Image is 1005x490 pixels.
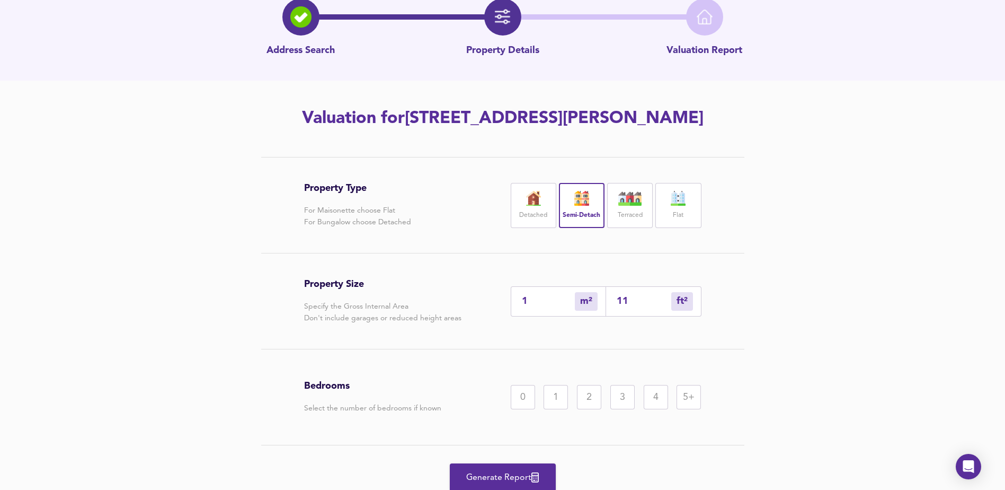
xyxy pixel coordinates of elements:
div: 2 [577,385,601,409]
input: Sqft [617,295,671,307]
input: Enter sqm [522,295,575,307]
img: filter-icon [495,9,511,25]
img: house-icon [617,191,643,206]
span: Generate Report [460,470,545,485]
p: For Maisonette choose Flat For Bungalow choose Detached [304,205,411,228]
img: search-icon [290,6,312,28]
img: flat-icon [665,191,691,206]
div: m² [671,292,693,311]
img: home-icon [697,9,713,25]
div: 1 [544,385,568,409]
p: Specify the Gross Internal Area Don't include garages or reduced height areas [304,301,461,324]
div: 4 [644,385,668,409]
p: Address Search [266,44,335,58]
img: house-icon [520,191,547,206]
h2: Valuation for [STREET_ADDRESS][PERSON_NAME] [203,107,803,130]
div: Detached [511,183,556,228]
div: Semi-Detach [559,183,604,228]
p: Property Details [466,44,539,58]
label: Flat [673,209,683,222]
p: Select the number of bedrooms if known [304,402,441,414]
div: 3 [610,385,635,409]
div: 5+ [677,385,701,409]
h3: Bedrooms [304,380,441,392]
p: Valuation Report [666,44,742,58]
img: house-icon [568,191,595,206]
h3: Property Type [304,182,411,194]
label: Terraced [618,209,643,222]
h3: Property Size [304,278,461,290]
div: 0 [511,385,535,409]
label: Detached [519,209,547,222]
label: Semi-Detach [563,209,600,222]
div: m² [575,292,598,311]
div: Open Intercom Messenger [956,454,981,479]
div: Flat [655,183,701,228]
div: Terraced [607,183,653,228]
